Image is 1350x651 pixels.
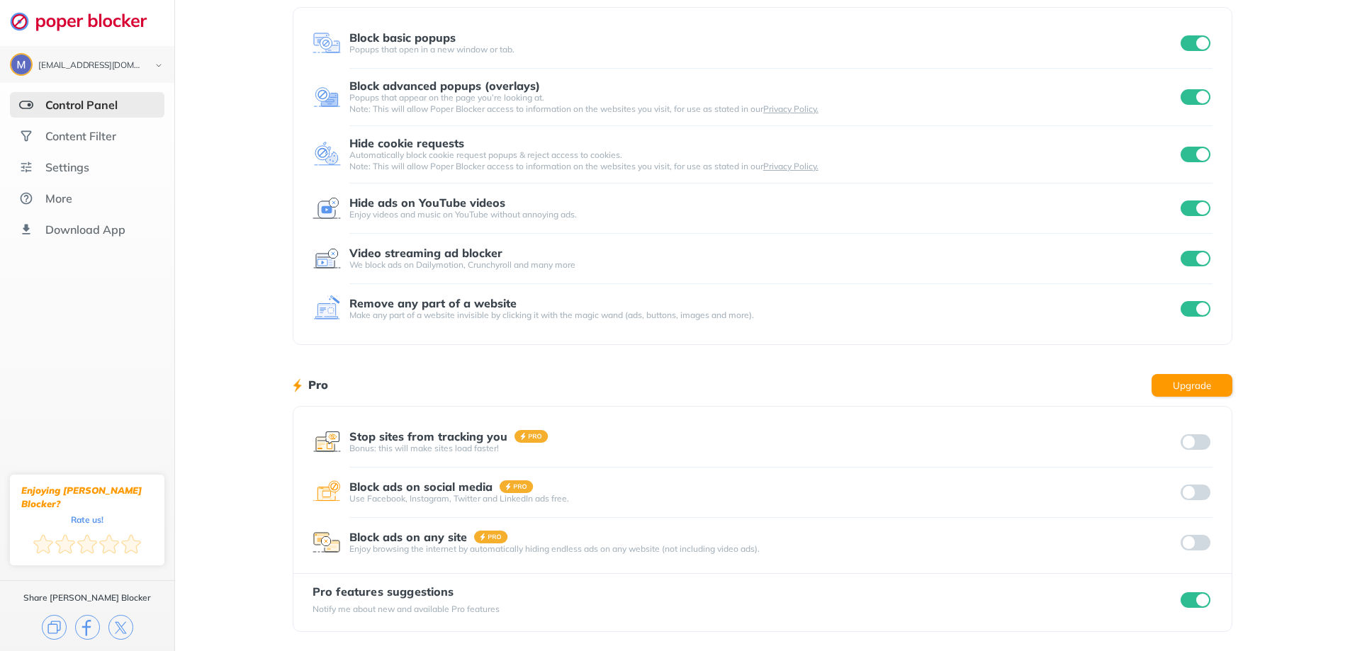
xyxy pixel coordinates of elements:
img: facebook.svg [75,615,100,640]
div: Stop sites from tracking you [349,430,507,443]
div: Block ads on any site [349,531,467,543]
img: feature icon [313,194,341,222]
div: Video streaming ad blocker [349,247,502,259]
div: Hide cookie requests [349,137,464,149]
img: feature icon [313,29,341,57]
div: Rate us! [71,516,103,523]
div: Block ads on social media [349,480,493,493]
div: Hide ads on YouTube videos [349,196,505,209]
div: Make any part of a website invisible by clicking it with the magic wand (ads, buttons, images and... [349,310,1179,321]
img: x.svg [108,615,133,640]
img: logo-webpage.svg [10,11,162,31]
img: pro-badge.svg [514,430,549,443]
img: settings.svg [19,160,33,174]
img: download-app.svg [19,222,33,237]
img: chevron-bottom-black.svg [150,58,167,73]
div: Settings [45,160,89,174]
div: Automatically block cookie request popups & reject access to cookies. Note: This will allow Poper... [349,149,1179,172]
div: More [45,191,72,205]
h1: Pro [308,375,328,394]
img: lighting bolt [293,377,302,394]
img: ACg8ocKD7PIFxwblX8DTLjNAASdAO3mURjRu6HD89M8nYhLC0TyEHg=s96-c [11,55,31,74]
img: feature icon [313,244,341,273]
div: Pro features suggestions [313,585,500,598]
img: feature icon [313,428,341,456]
button: Upgrade [1152,374,1232,397]
div: Block basic popups [349,31,456,44]
div: Enjoying [PERSON_NAME] Blocker? [21,484,153,511]
div: Remove any part of a website [349,297,517,310]
img: copy.svg [42,615,67,640]
div: Enjoy videos and music on YouTube without annoying ads. [349,209,1179,220]
div: We block ads on Dailymotion, Crunchyroll and many more [349,259,1179,271]
img: social.svg [19,129,33,143]
div: Enjoy browsing the internet by automatically hiding endless ads on any website (not including vid... [349,543,1179,555]
img: feature icon [313,83,341,111]
div: Block advanced popups (overlays) [349,79,540,92]
img: features-selected.svg [19,98,33,112]
div: Popups that open in a new window or tab. [349,44,1179,55]
img: feature icon [313,478,341,506]
div: Notify me about new and available Pro features [313,604,500,615]
a: Privacy Policy. [763,161,819,171]
img: pro-badge.svg [474,531,508,543]
div: Content Filter [45,129,116,143]
img: feature icon [313,295,341,323]
img: feature icon [313,528,341,557]
div: Control Panel [45,98,118,112]
div: msshred360@gmail.com [38,61,143,71]
div: Bonus: this will make sites load faster! [349,443,1179,454]
div: Popups that appear on the page you’re looking at. Note: This will allow Poper Blocker access to i... [349,92,1179,115]
div: Download App [45,222,125,237]
img: pro-badge.svg [500,480,534,493]
img: about.svg [19,191,33,205]
div: Share [PERSON_NAME] Blocker [23,592,151,604]
div: Use Facebook, Instagram, Twitter and LinkedIn ads free. [349,493,1179,504]
img: feature icon [313,140,341,169]
a: Privacy Policy. [763,103,819,114]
